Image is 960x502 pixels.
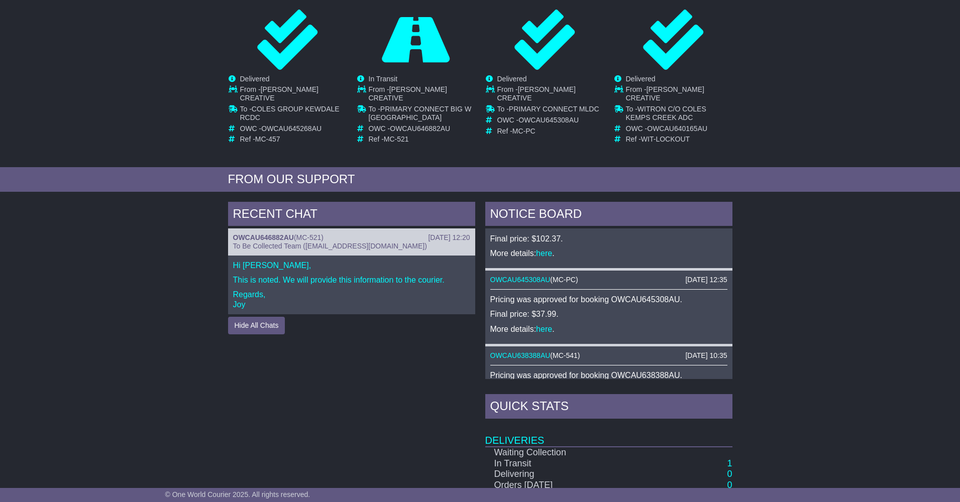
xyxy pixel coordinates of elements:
[233,275,470,285] p: This is noted. We will provide this information to the courier.
[369,124,475,136] td: OWC -
[485,421,732,447] td: Deliveries
[369,135,475,144] td: Ref -
[490,309,727,319] p: Final price: $37.99.
[553,351,578,359] span: MC-541
[490,324,727,334] p: More details: .
[384,135,409,143] span: MC-521
[626,85,732,105] td: From -
[497,85,603,105] td: From -
[490,351,727,360] div: ( )
[233,290,470,309] p: Regards, Joy
[727,469,732,479] a: 0
[626,75,656,83] span: Delivered
[497,85,576,102] span: [PERSON_NAME] CREATIVE
[490,234,727,243] p: Final price: $102.37.
[240,105,346,124] td: To -
[240,124,346,136] td: OWC -
[518,116,579,124] span: OWCAU645308AU
[490,295,727,304] p: Pricing was approved for booking OWCAU645308AU.
[233,233,470,242] div: ( )
[626,105,706,121] span: WITRON C/O COLES KEMPS CREEK ADC
[369,85,447,102] span: [PERSON_NAME] CREATIVE
[490,351,551,359] a: OWCAU638388AU
[497,75,527,83] span: Delivered
[536,249,552,258] a: here
[233,233,294,241] a: OWCAU646882AU
[485,447,641,458] td: Waiting Collection
[233,261,470,270] p: Hi [PERSON_NAME],
[165,490,310,498] span: © One World Courier 2025. All rights reserved.
[536,325,552,333] a: here
[727,458,732,468] a: 1
[490,276,551,284] a: OWCAU645308AU
[490,276,727,284] div: ( )
[626,135,732,144] td: Ref -
[647,124,707,133] span: OWCAU640165AU
[428,233,470,242] div: [DATE] 12:20
[255,135,280,143] span: MC-457
[369,105,475,124] td: To -
[233,242,427,250] span: To Be Collected Team ([EMAIL_ADDRESS][DOMAIN_NAME])
[641,135,690,143] span: WIT-LOCKOUT
[390,124,450,133] span: OWCAU646882AU
[626,105,732,124] td: To -
[509,105,599,113] span: PRIMARY CONNECT MLDC
[512,127,536,135] span: MC-PC
[296,233,322,241] span: MC-521
[240,135,346,144] td: Ref -
[685,276,727,284] div: [DATE] 12:35
[490,370,727,380] p: Pricing was approved for booking OWCAU638388AU.
[497,116,603,127] td: OWC -
[497,105,603,116] td: To -
[228,172,732,187] div: FROM OUR SUPPORT
[485,480,641,491] td: Orders [DATE]
[369,85,475,105] td: From -
[261,124,322,133] span: OWCAU645268AU
[626,124,732,136] td: OWC -
[485,394,732,421] div: Quick Stats
[685,351,727,360] div: [DATE] 10:35
[490,248,727,258] p: More details: .
[626,85,704,102] span: [PERSON_NAME] CREATIVE
[553,276,576,284] span: MC-PC
[727,480,732,490] a: 0
[240,75,270,83] span: Delivered
[369,105,472,121] span: PRIMARY CONNECT BIG W [GEOGRAPHIC_DATA]
[240,105,340,121] span: COLES GROUP KEWDALE RCDC
[240,85,318,102] span: [PERSON_NAME] CREATIVE
[228,202,475,229] div: RECENT CHAT
[485,469,641,480] td: Delivering
[485,202,732,229] div: NOTICE BOARD
[369,75,398,83] span: In Transit
[485,458,641,469] td: In Transit
[240,85,346,105] td: From -
[228,317,285,334] button: Hide All Chats
[497,127,603,136] td: Ref -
